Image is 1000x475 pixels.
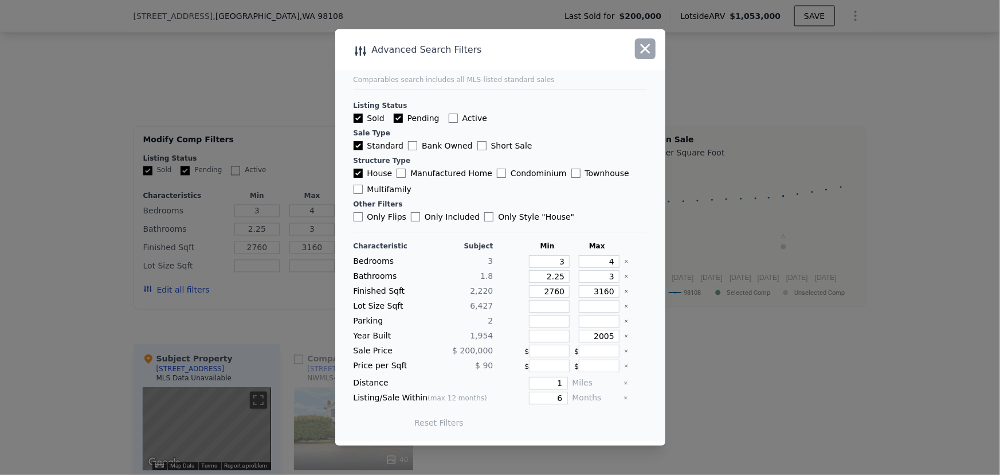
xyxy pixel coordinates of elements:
span: 1.8 [480,271,493,281]
label: Only Included [411,211,480,223]
span: 1,954 [470,331,493,340]
div: Finished Sqft [354,285,421,298]
input: Active [449,114,458,123]
div: Listing/Sale Within [354,392,493,404]
input: Only Flips [354,212,363,221]
div: Distance [354,377,493,390]
div: $ [575,360,620,372]
label: Standard [354,140,404,151]
button: Clear [624,364,629,368]
span: 2 [488,316,493,325]
button: Clear [624,259,629,264]
input: Only Included [411,212,420,221]
button: Clear [624,319,629,324]
button: Clear [623,381,628,386]
label: Active [449,112,487,124]
div: Sale Type [354,129,647,138]
div: Max [575,242,620,251]
div: Parking [354,315,421,328]
input: Standard [354,141,363,150]
button: Clear [624,289,629,294]
button: Reset [414,417,464,429]
div: $ [525,345,570,357]
button: Clear [624,334,629,338]
input: Multifamily [354,185,363,194]
button: Clear [624,349,629,353]
label: Sold [354,112,385,124]
input: Only Style "House" [484,212,493,221]
label: Short Sale [477,140,532,151]
span: 6,427 [470,301,493,310]
span: 2,220 [470,286,493,295]
button: Clear [623,396,628,400]
label: Condominium [497,168,566,179]
div: Listing Status [354,101,647,110]
label: House [354,168,393,179]
input: Condominium [497,169,506,178]
button: Clear [624,274,629,279]
label: Only Flips [354,211,407,223]
div: Miles [572,377,619,390]
div: Lot Size Sqft [354,300,421,313]
input: Bank Owned [408,141,417,150]
div: Bedrooms [354,255,421,268]
div: Comparables search includes all MLS-listed standard sales [354,75,647,84]
div: Min [525,242,570,251]
div: Other Filters [354,200,647,209]
div: Sale Price [354,345,421,357]
div: Price per Sqft [354,360,421,372]
label: Only Style " House " [484,211,574,223]
label: Multifamily [354,184,411,195]
label: Manufactured Home [397,168,492,179]
input: Pending [394,114,403,123]
button: Clear [624,304,629,309]
div: Months [572,392,619,404]
span: 3 [488,256,493,266]
label: Bank Owned [408,140,472,151]
input: Sold [354,114,363,123]
span: (max 12 months) [428,394,487,402]
div: Advanced Search Filters [335,42,599,58]
label: Pending [394,112,440,124]
span: $ 200,000 [452,346,493,355]
label: Townhouse [571,168,629,179]
input: House [354,169,363,178]
input: Townhouse [571,169,581,178]
div: $ [575,345,620,357]
input: Short Sale [477,141,487,150]
div: Bathrooms [354,270,421,283]
div: Characteristic [354,242,421,251]
div: Year Built [354,330,421,342]
div: Structure Type [354,156,647,165]
span: $ 90 [475,361,493,370]
input: Manufactured Home [397,169,406,178]
div: $ [525,360,570,372]
div: Subject [426,242,493,251]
